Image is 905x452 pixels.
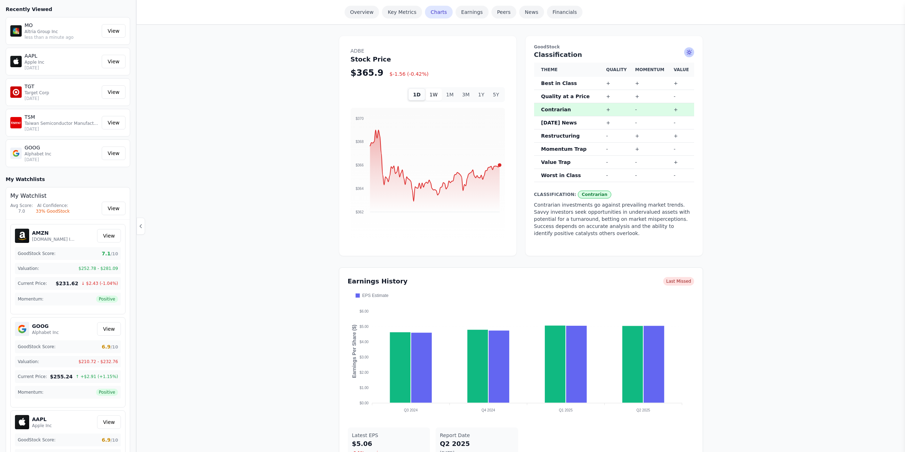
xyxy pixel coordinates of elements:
[351,47,429,54] span: ADBE
[632,116,671,129] td: -
[351,47,429,64] h2: Stock Price
[489,89,503,101] button: 5Y
[111,345,118,350] span: /10
[36,203,70,208] div: AI Confidence:
[547,6,583,18] a: Financials
[102,436,118,443] span: 6.9
[671,77,694,90] td: +
[15,229,29,243] img: AMZN
[425,89,442,101] button: 1W
[632,77,671,90] td: +
[345,6,379,18] a: Overview
[10,86,22,98] img: TGT
[10,56,22,67] img: AAPL
[18,266,39,271] span: Valuation:
[102,147,126,160] a: View
[534,44,582,60] h2: Classification
[6,6,130,13] h3: Recently Viewed
[360,355,368,359] tspan: $3.00
[32,330,59,335] p: Alphabet Inc
[671,169,694,182] td: -
[534,143,603,156] th: Momentum Trap
[32,229,75,236] h5: AMZN
[632,103,671,116] td: -
[534,63,603,77] th: Theme
[360,325,368,329] tspan: $5.00
[636,408,650,412] tspan: Q2 2025
[481,408,495,412] tspan: Q4 2024
[79,359,118,365] span: $210.72 - $232.76
[10,117,22,128] img: TSM
[603,143,633,156] td: -
[360,309,368,313] tspan: $6.00
[25,90,99,96] p: Target Corp
[671,143,694,156] td: -
[25,157,99,163] p: [DATE]
[36,208,70,214] div: 33% GoodStock
[534,156,603,169] th: Value Trap
[25,83,99,90] p: TGT
[603,90,633,103] td: +
[632,169,671,182] td: -
[382,6,422,18] a: Key Metrics
[25,144,99,151] p: GOOG
[102,250,118,257] span: 7.1
[603,77,633,90] td: +
[356,140,364,144] tspan: $368
[18,344,55,350] span: GoodStock Score:
[534,116,603,129] th: [DATE] News
[442,89,458,101] button: 1M
[534,77,603,90] th: Best in Class
[632,156,671,169] td: -
[18,374,47,379] span: Current Price:
[25,65,99,71] p: [DATE]
[102,24,126,38] a: View
[356,210,364,214] tspan: $362
[18,281,47,286] span: Current Price:
[348,276,408,286] h3: Earnings History
[10,148,22,159] img: GOOG
[671,129,694,143] td: +
[32,236,75,242] p: [DOMAIN_NAME] Inc
[25,126,99,132] p: [DATE]
[97,229,121,243] a: View
[15,322,29,336] img: GOOG
[534,201,694,237] p: Contrarian investments go against prevailing market trends. Savvy investors seek opportunities in...
[519,6,544,18] a: News
[351,325,357,378] text: Earnings Per Share ($)
[55,280,78,287] span: $231.62
[18,389,43,395] span: Momentum:
[102,202,126,215] a: View
[352,439,426,449] div: $5.06
[25,121,99,126] p: Taiwan Semiconductor Manufacturing Co Ltd
[25,96,99,101] p: [DATE]
[10,192,126,200] h4: My Watchlist
[111,251,118,256] span: /10
[360,386,368,390] tspan: $1.00
[534,169,603,182] th: Worst in Class
[25,59,99,65] p: Apple Inc
[603,156,633,169] td: -
[440,439,514,449] div: Q2 2025
[578,191,611,198] span: Contrarian
[356,117,364,121] tspan: $370
[15,415,29,429] img: AAPL
[356,163,364,167] tspan: $366
[352,432,426,439] div: Latest EPS
[474,89,489,101] button: 1Y
[81,281,118,286] span: ↓ $2.43 (-1.04%)
[632,63,671,77] th: Momentum
[671,90,694,103] td: -
[663,277,694,286] span: Last Missed
[79,266,118,271] span: $252.78 - $281.09
[97,415,121,429] a: View
[456,6,489,18] a: Earnings
[10,203,33,208] div: Avg Score:
[603,169,633,182] td: -
[102,55,126,68] a: View
[559,408,573,412] tspan: Q1 2025
[360,371,368,374] tspan: $2.00
[534,90,603,103] th: Quality at a Price
[25,151,99,157] p: Alphabet Inc
[97,322,121,336] a: View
